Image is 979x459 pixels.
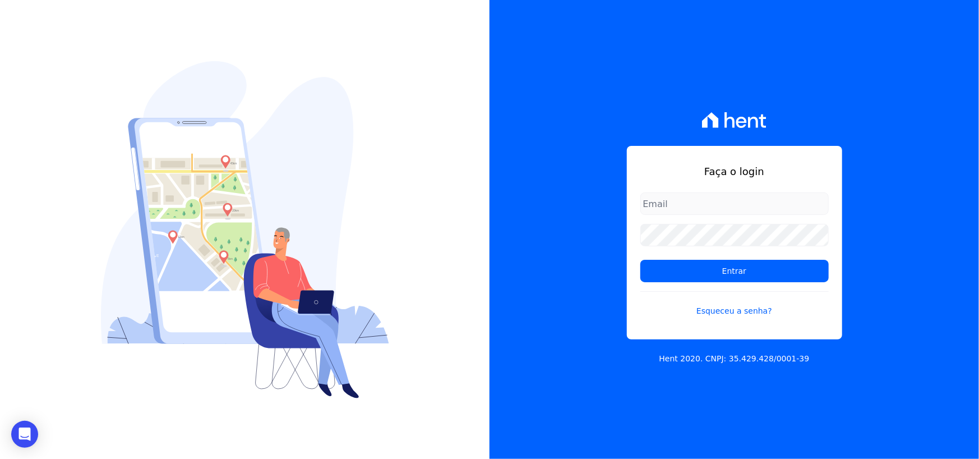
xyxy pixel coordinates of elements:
[640,260,829,282] input: Entrar
[640,164,829,179] h1: Faça o login
[101,61,389,398] img: Login
[11,421,38,448] div: Open Intercom Messenger
[640,192,829,215] input: Email
[659,353,810,365] p: Hent 2020. CNPJ: 35.429.428/0001-39
[640,291,829,317] a: Esqueceu a senha?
